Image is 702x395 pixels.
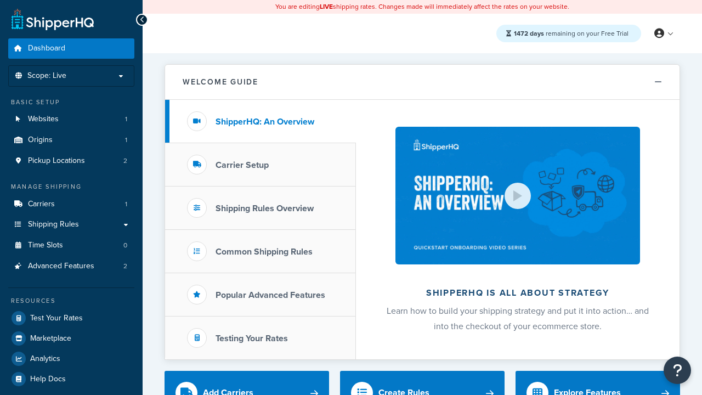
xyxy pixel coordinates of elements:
[8,109,134,129] li: Websites
[30,354,60,364] span: Analytics
[27,71,66,81] span: Scope: Live
[8,109,134,129] a: Websites1
[28,115,59,124] span: Websites
[30,375,66,384] span: Help Docs
[8,194,134,215] li: Carriers
[8,256,134,276] a: Advanced Features2
[8,235,134,256] li: Time Slots
[8,308,134,328] a: Test Your Rates
[216,160,269,170] h3: Carrier Setup
[216,290,325,300] h3: Popular Advanced Features
[216,204,314,213] h3: Shipping Rules Overview
[123,241,127,250] span: 0
[8,151,134,171] li: Pickup Locations
[8,98,134,107] div: Basic Setup
[8,235,134,256] a: Time Slots0
[8,215,134,235] a: Shipping Rules
[123,156,127,166] span: 2
[165,65,680,100] button: Welcome Guide
[125,200,127,209] span: 1
[514,29,544,38] strong: 1472 days
[8,369,134,389] a: Help Docs
[28,200,55,209] span: Carriers
[28,136,53,145] span: Origins
[28,241,63,250] span: Time Slots
[8,130,134,150] a: Origins1
[216,117,314,127] h3: ShipperHQ: An Overview
[8,296,134,306] div: Resources
[395,127,640,264] img: ShipperHQ is all about strategy
[125,136,127,145] span: 1
[8,130,134,150] li: Origins
[216,334,288,343] h3: Testing Your Rates
[30,314,83,323] span: Test Your Rates
[125,115,127,124] span: 1
[28,220,79,229] span: Shipping Rules
[8,349,134,369] a: Analytics
[216,247,313,257] h3: Common Shipping Rules
[8,151,134,171] a: Pickup Locations2
[183,78,258,86] h2: Welcome Guide
[8,329,134,348] a: Marketplace
[28,44,65,53] span: Dashboard
[664,357,691,384] button: Open Resource Center
[320,2,333,12] b: LIVE
[28,156,85,166] span: Pickup Locations
[514,29,629,38] span: remaining on your Free Trial
[8,194,134,215] a: Carriers1
[30,334,71,343] span: Marketplace
[385,288,650,298] h2: ShipperHQ is all about strategy
[8,38,134,59] a: Dashboard
[387,304,649,332] span: Learn how to build your shipping strategy and put it into action… and into the checkout of your e...
[123,262,127,271] span: 2
[28,262,94,271] span: Advanced Features
[8,256,134,276] li: Advanced Features
[8,182,134,191] div: Manage Shipping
